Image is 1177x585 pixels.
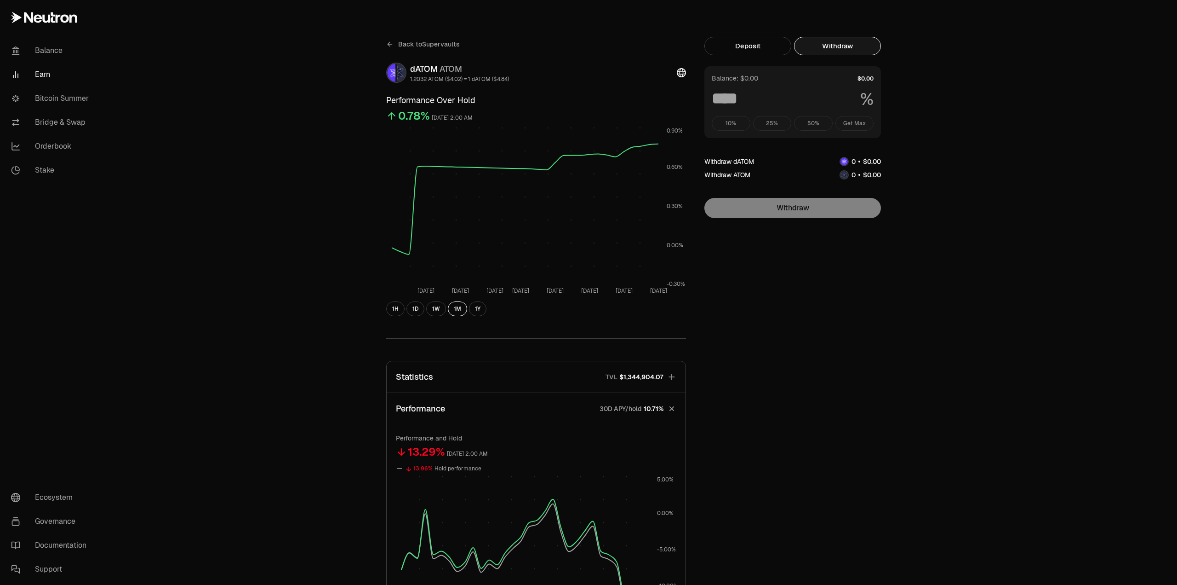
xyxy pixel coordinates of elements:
[469,301,486,316] button: 1Y
[644,404,663,413] span: 10.71%
[387,64,395,82] img: dATOM Logo
[4,158,99,182] a: Stake
[657,510,674,517] tspan: 0.00%
[606,372,617,382] p: TVL
[667,163,683,171] tspan: 0.60%
[408,445,445,459] div: 13.29%
[434,463,481,474] div: Hold performance
[616,287,633,295] tspan: [DATE]
[397,64,406,82] img: ATOM Logo
[406,301,424,316] button: 1D
[410,63,509,75] div: dATOM
[840,158,848,165] img: dATOM Logo
[4,533,99,557] a: Documentation
[386,94,686,107] h3: Performance Over Hold
[4,510,99,533] a: Governance
[4,557,99,581] a: Support
[432,113,473,123] div: [DATE] 2:00 AM
[667,280,685,288] tspan: -0.30%
[657,546,676,553] tspan: -5.00%
[413,463,433,474] div: 13.96%
[657,476,674,483] tspan: 5.00%
[417,287,434,295] tspan: [DATE]
[547,287,564,295] tspan: [DATE]
[860,90,874,109] span: %
[512,287,529,295] tspan: [DATE]
[4,110,99,134] a: Bridge & Swap
[619,372,663,382] span: $1,344,904.07
[712,74,758,83] div: Balance: $0.00
[4,134,99,158] a: Orderbook
[486,287,503,295] tspan: [DATE]
[440,64,462,74] span: ATOM
[447,449,488,459] div: [DATE] 2:00 AM
[386,37,460,52] a: Back toSupervaults
[581,287,598,295] tspan: [DATE]
[4,486,99,510] a: Ecosystem
[387,361,686,393] button: StatisticsTVL$1,344,904.07
[600,404,642,413] p: 30D APY/hold
[4,39,99,63] a: Balance
[4,63,99,87] a: Earn
[410,75,509,83] div: 1.2032 ATOM ($4.02) = 1 dATOM ($4.84)
[650,287,667,295] tspan: [DATE]
[452,287,469,295] tspan: [DATE]
[4,87,99,110] a: Bitcoin Summer
[704,170,750,180] div: Withdraw ATOM
[704,37,791,55] button: Deposit
[386,301,405,316] button: 1H
[704,157,754,166] div: Withdraw dATOM
[667,242,683,249] tspan: 0.00%
[448,301,467,316] button: 1M
[667,203,683,210] tspan: 0.30%
[396,434,676,443] p: Performance and Hold
[387,393,686,424] button: Performance30D APY/hold10.71%
[398,109,430,123] div: 0.78%
[398,40,460,49] span: Back to Supervaults
[794,37,881,55] button: Withdraw
[667,127,683,134] tspan: 0.90%
[396,371,433,383] p: Statistics
[396,402,445,415] p: Performance
[426,301,446,316] button: 1W
[840,171,848,179] img: ATOM Logo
